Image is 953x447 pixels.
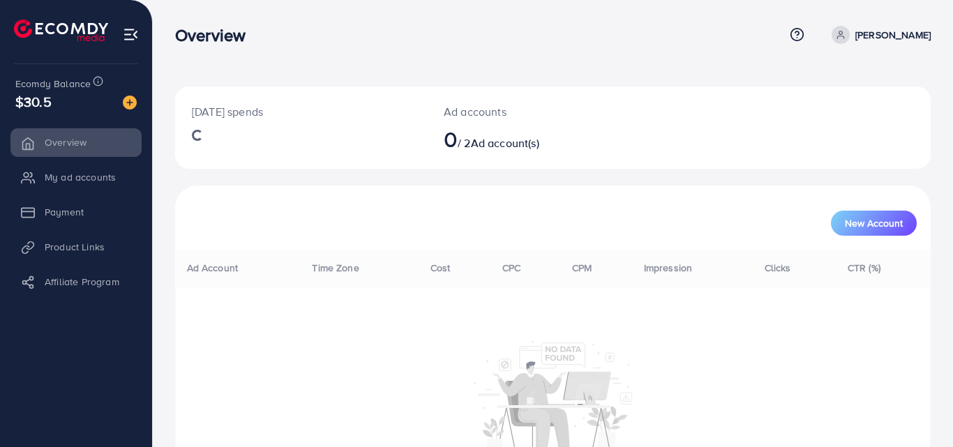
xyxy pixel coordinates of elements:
p: [PERSON_NAME] [855,26,931,43]
img: image [123,96,137,109]
button: New Account [831,211,917,236]
p: Ad accounts [444,103,599,120]
h2: / 2 [444,126,599,152]
h3: Overview [175,25,257,45]
img: logo [14,20,108,41]
img: menu [123,26,139,43]
p: [DATE] spends [192,103,410,120]
span: $30.5 [15,91,52,112]
span: New Account [845,218,903,228]
a: [PERSON_NAME] [826,26,931,44]
span: Ecomdy Balance [15,77,91,91]
span: Ad account(s) [471,135,539,151]
span: 0 [444,123,458,155]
